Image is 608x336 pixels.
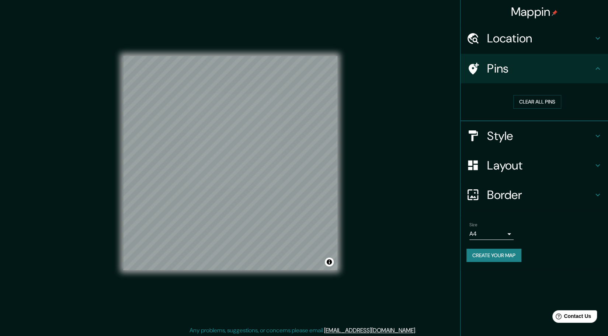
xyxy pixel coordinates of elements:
h4: Pins [487,61,593,76]
a: [EMAIL_ADDRESS][DOMAIN_NAME] [324,326,415,334]
div: Location [461,24,608,53]
div: Pins [461,54,608,83]
h4: Style [487,129,593,143]
h4: Location [487,31,593,46]
h4: Mappin [511,4,558,19]
button: Toggle attribution [325,258,334,266]
h4: Layout [487,158,593,173]
div: Layout [461,151,608,180]
label: Size [469,221,477,228]
div: . [416,326,417,335]
img: pin-icon.png [552,10,557,16]
div: . [417,326,419,335]
button: Create your map [466,249,521,262]
h4: Border [487,188,593,202]
p: Any problems, suggestions, or concerns please email . [190,326,416,335]
button: Clear all pins [513,95,561,109]
div: A4 [469,228,514,240]
div: Border [461,180,608,210]
div: Style [461,121,608,151]
iframe: Help widget launcher [542,307,600,328]
canvas: Map [123,56,337,270]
